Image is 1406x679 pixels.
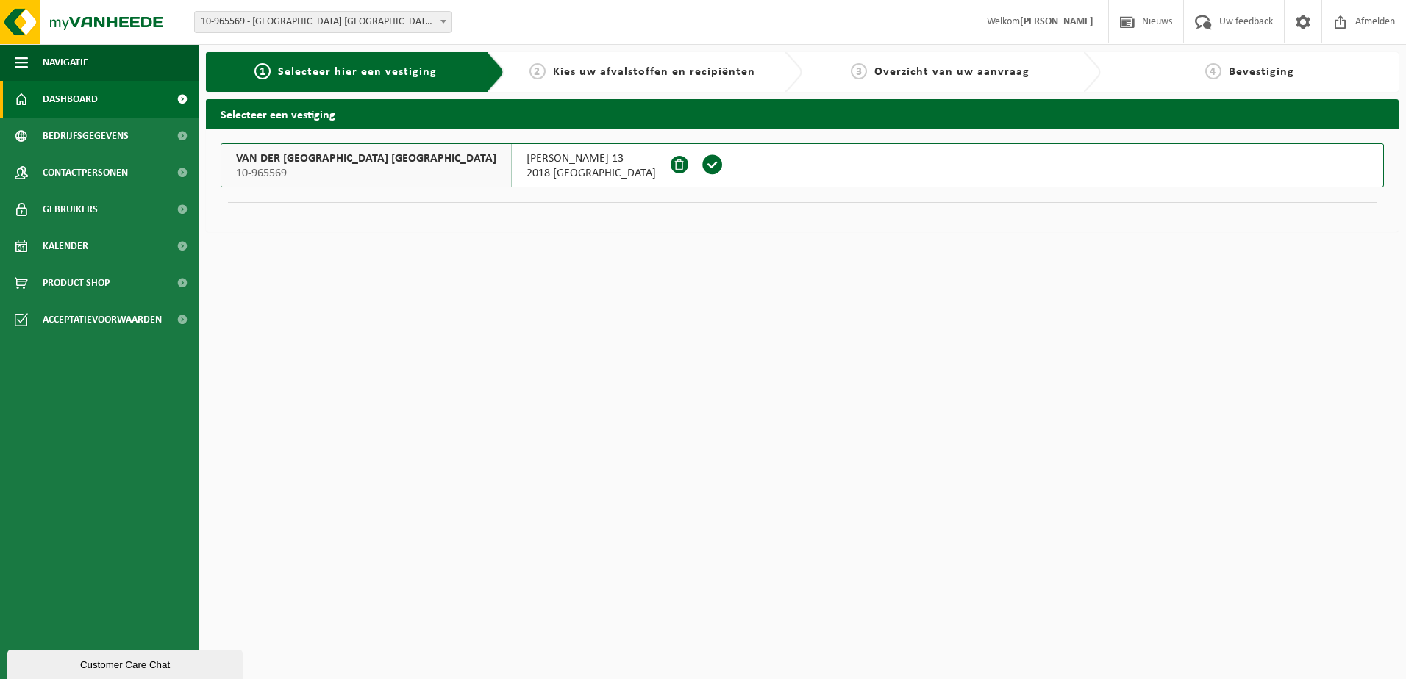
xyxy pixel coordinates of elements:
span: Gebruikers [43,191,98,228]
h2: Selecteer een vestiging [206,99,1399,128]
span: Kies uw afvalstoffen en recipiënten [553,66,755,78]
span: 4 [1205,63,1221,79]
span: Dashboard [43,81,98,118]
span: Bevestiging [1229,66,1294,78]
span: Bedrijfsgegevens [43,118,129,154]
strong: [PERSON_NAME] [1020,16,1093,27]
span: Navigatie [43,44,88,81]
span: Contactpersonen [43,154,128,191]
span: 1 [254,63,271,79]
span: 3 [851,63,867,79]
button: VAN DER [GEOGRAPHIC_DATA] [GEOGRAPHIC_DATA] 10-965569 [PERSON_NAME] 132018 [GEOGRAPHIC_DATA] [221,143,1384,187]
span: Selecteer hier een vestiging [278,66,437,78]
span: [PERSON_NAME] 13 [527,151,656,166]
span: 10-965569 - VAN DER VALK HOTEL PARK LANE ANTWERPEN NV - ANTWERPEN [195,12,451,32]
iframe: chat widget [7,647,246,679]
span: 2018 [GEOGRAPHIC_DATA] [527,166,656,181]
span: Product Shop [43,265,110,301]
span: Overzicht van uw aanvraag [874,66,1029,78]
span: Acceptatievoorwaarden [43,301,162,338]
span: Kalender [43,228,88,265]
span: VAN DER [GEOGRAPHIC_DATA] [GEOGRAPHIC_DATA] [236,151,496,166]
span: 10-965569 [236,166,496,181]
span: 2 [529,63,546,79]
span: 10-965569 - VAN DER VALK HOTEL PARK LANE ANTWERPEN NV - ANTWERPEN [194,11,452,33]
